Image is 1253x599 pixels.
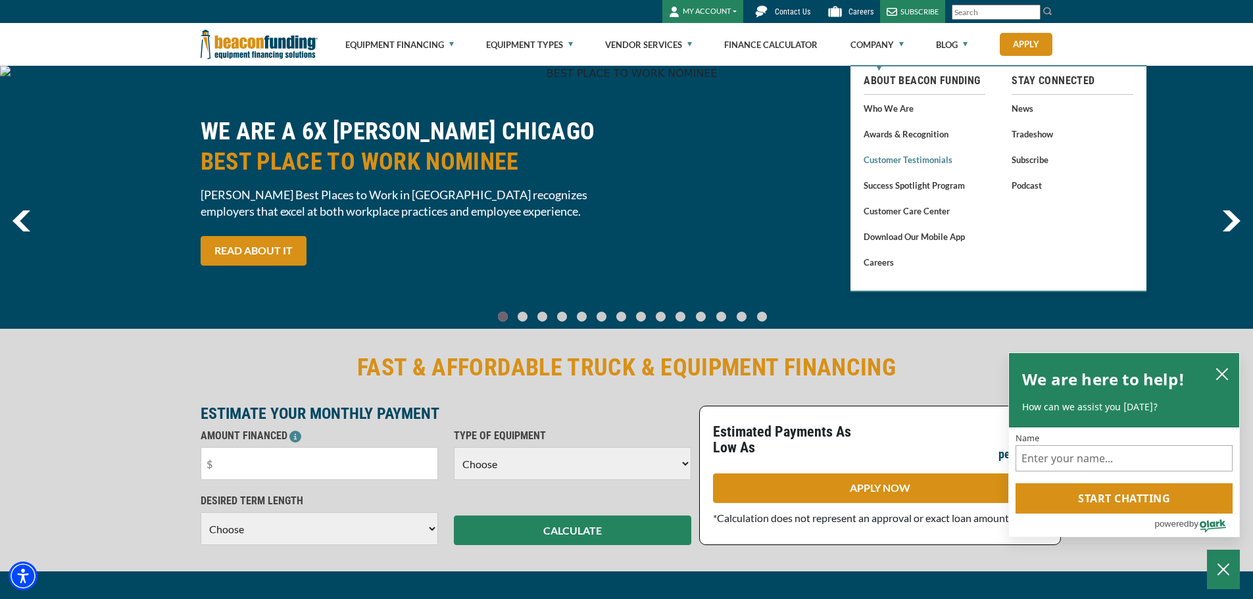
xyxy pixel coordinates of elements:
[633,311,649,322] a: Go To Slide 7
[864,228,985,245] a: Download our Mobile App
[864,100,985,116] a: Who We Are
[1012,100,1133,116] a: News
[535,311,551,322] a: Go To Slide 2
[201,23,318,66] img: Beacon Funding Corporation logo
[713,473,1047,503] a: APPLY NOW
[998,446,1047,462] p: per month
[952,5,1041,20] input: Search
[713,512,1011,524] span: *Calculation does not represent an approval or exact loan amount.
[201,236,307,266] a: READ ABOUT IT
[12,210,30,231] a: previous
[201,116,619,177] h2: WE ARE A 6X [PERSON_NAME] CHICAGO
[1212,364,1233,383] button: close chatbox
[1043,6,1053,16] img: Search
[495,311,511,322] a: Go To Slide 0
[201,428,438,444] p: AMOUNT FINANCED
[605,24,692,66] a: Vendor Services
[9,562,37,590] div: Accessibility Menu
[864,151,985,168] a: Customer Testimonials
[724,24,818,66] a: Finance Calculator
[1012,73,1133,89] a: Stay Connected
[733,311,750,322] a: Go To Slide 12
[201,406,691,421] p: ESTIMATE YOUR MONTHLY PAYMENT
[1016,445,1233,471] input: Name
[693,311,709,322] a: Go To Slide 10
[201,352,1053,383] h2: FAST & AFFORDABLE TRUCK & EQUIPMENT FINANCING
[864,203,985,219] a: Customer Care Center
[12,210,30,231] img: Left Navigator
[1027,7,1037,18] a: Clear search text
[515,311,531,322] a: Go To Slide 1
[673,311,689,322] a: Go To Slide 9
[713,311,729,322] a: Go To Slide 11
[554,311,570,322] a: Go To Slide 3
[1016,483,1233,514] button: Start chatting
[775,7,810,16] span: Contact Us
[201,187,619,220] span: [PERSON_NAME] Best Places to Work in [GEOGRAPHIC_DATA] recognizes employers that excel at both wo...
[486,24,573,66] a: Equipment Types
[754,311,770,322] a: Go To Slide 13
[864,177,985,193] a: Success Spotlight Program
[1012,126,1133,142] a: Tradeshow
[454,515,691,545] button: CALCULATE
[864,254,985,270] a: Careers
[1154,514,1239,537] a: Powered by Olark - open in a new tab
[1012,151,1133,168] a: Subscribe
[864,73,985,89] a: About Beacon Funding
[1000,33,1052,56] a: Apply
[864,126,985,142] a: Awards & Recognition
[936,24,968,66] a: Blog
[1154,515,1189,532] span: powered
[1207,550,1240,589] button: Close Chatbox
[1189,515,1198,532] span: by
[1008,352,1240,538] div: olark chatbox
[653,311,669,322] a: Go To Slide 8
[1222,210,1241,231] img: Right Navigator
[1222,210,1241,231] a: next
[201,447,438,480] input: $
[1012,177,1133,193] a: Podcast
[1022,366,1185,393] h2: We are here to help!
[1022,400,1226,414] p: How can we assist you [DATE]?
[848,7,873,16] span: Careers
[850,24,904,66] a: Company
[1016,434,1233,443] label: Name
[594,311,610,322] a: Go To Slide 5
[201,147,619,177] span: BEST PLACE TO WORK NOMINEE
[201,493,438,509] p: DESIRED TERM LENGTH
[345,24,454,66] a: Equipment Financing
[614,311,629,322] a: Go To Slide 6
[713,424,872,456] p: Estimated Payments As Low As
[574,311,590,322] a: Go To Slide 4
[454,428,691,444] p: TYPE OF EQUIPMENT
